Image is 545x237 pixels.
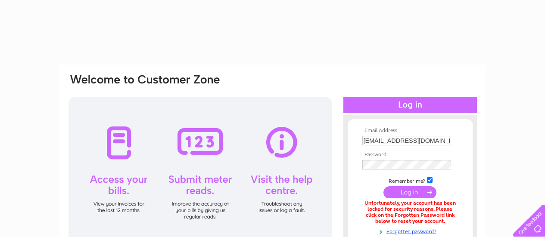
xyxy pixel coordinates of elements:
th: Email Address: [360,128,460,134]
th: Password: [360,152,460,158]
td: Remember me? [360,176,460,185]
input: Submit [383,186,436,198]
a: Forgotten password? [362,227,460,235]
div: Unfortunately, your account has been locked for security reasons. Please click on the Forgotten P... [362,200,458,224]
